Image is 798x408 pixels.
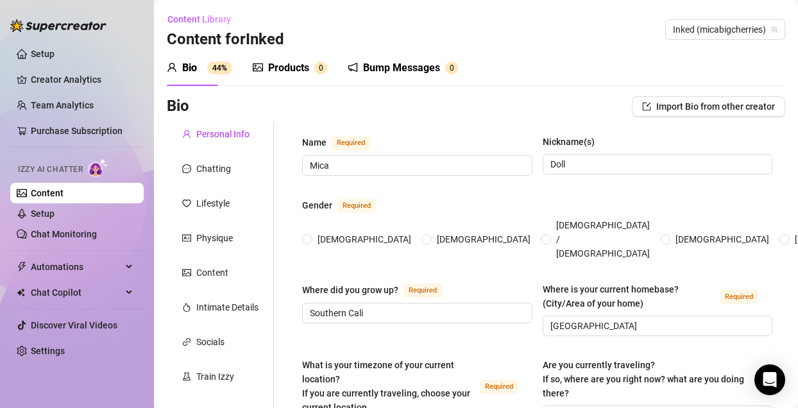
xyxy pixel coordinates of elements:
label: Nickname(s) [543,135,604,149]
h3: Bio [167,96,189,117]
input: Name [310,158,522,173]
span: picture [253,62,263,72]
label: Where is your current homebase? (City/Area of your home) [543,282,773,310]
img: logo-BBDzfeDw.svg [10,19,106,32]
span: [DEMOGRAPHIC_DATA] / [DEMOGRAPHIC_DATA] [551,218,655,260]
div: Socials [196,335,225,349]
span: user [167,62,177,72]
div: Nickname(s) [543,135,595,149]
div: Products [268,60,309,76]
span: Required [332,136,370,150]
span: idcard [182,234,191,242]
div: Bump Messages [363,60,440,76]
a: Setup [31,208,55,219]
span: Required [337,199,376,213]
button: Content Library [167,9,241,30]
a: Content [31,188,64,198]
div: Lifestyle [196,196,230,210]
span: import [642,102,651,111]
span: Required [403,284,442,298]
span: experiment [182,372,191,381]
div: Gender [302,198,332,212]
span: user [182,130,191,139]
input: Where did you grow up? [310,306,522,320]
div: Name [302,135,327,149]
div: Content [196,266,228,280]
a: Setup [31,49,55,59]
span: notification [348,62,358,72]
div: Where did you grow up? [302,283,398,297]
span: Are you currently traveling? If so, where are you right now? what are you doing there? [543,360,744,398]
a: Discover Viral Videos [31,320,117,330]
span: team [770,26,778,33]
sup: 0 [445,62,458,74]
span: Required [480,380,518,394]
img: Chat Copilot [17,288,25,297]
a: Purchase Subscription [31,126,123,136]
sup: 44% [207,62,232,74]
label: Name [302,135,384,150]
span: picture [182,268,191,277]
span: heart [182,199,191,208]
span: Content Library [167,14,231,24]
div: Open Intercom Messenger [754,364,785,395]
div: Physique [196,231,233,245]
a: Team Analytics [31,100,94,110]
div: Train Izzy [196,370,234,384]
button: Import Bio from other creator [632,96,785,117]
span: [DEMOGRAPHIC_DATA] [432,232,536,246]
a: Settings [31,346,65,356]
span: message [182,164,191,173]
a: Creator Analytics [31,69,133,90]
div: Personal Info [196,127,250,141]
span: Import Bio from other creator [656,101,775,112]
span: Automations [31,257,122,277]
span: fire [182,303,191,312]
span: Chat Copilot [31,282,122,303]
a: Chat Monitoring [31,229,97,239]
div: Where is your current homebase? (City/Area of your home) [543,282,715,310]
span: thunderbolt [17,262,27,272]
span: Required [720,290,758,304]
span: [DEMOGRAPHIC_DATA] [312,232,416,246]
img: AI Chatter [88,158,108,177]
label: Where did you grow up? [302,282,456,298]
h3: Content for Inked [167,30,284,50]
input: Nickname(s) [550,157,763,171]
label: Gender [302,198,390,213]
sup: 0 [314,62,327,74]
span: [DEMOGRAPHIC_DATA] [670,232,774,246]
input: Where is your current homebase? (City/Area of your home) [550,319,763,333]
span: Izzy AI Chatter [18,164,83,176]
div: Bio [182,60,197,76]
div: Intimate Details [196,300,259,314]
div: Chatting [196,162,231,176]
span: Inked (micabigcherries) [673,20,777,39]
span: link [182,337,191,346]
